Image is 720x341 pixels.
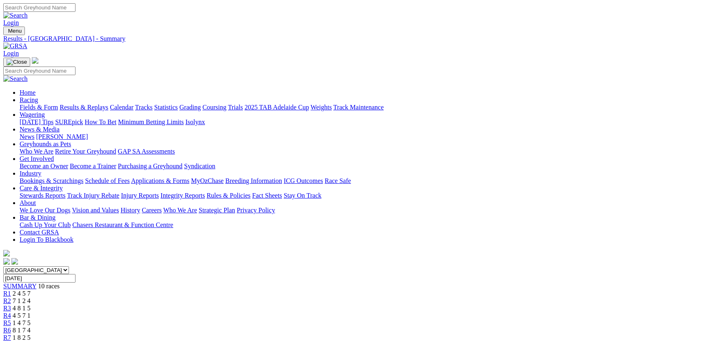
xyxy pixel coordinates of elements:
a: History [120,207,140,214]
span: 4 8 1 5 [13,305,31,312]
a: Home [20,89,36,96]
div: Care & Integrity [20,192,717,199]
a: Racing [20,96,38,103]
a: Schedule of Fees [85,177,129,184]
div: Industry [20,177,717,185]
a: How To Bet [85,118,117,125]
a: Coursing [202,104,227,111]
a: Bookings & Scratchings [20,177,83,184]
a: Stay On Track [284,192,321,199]
a: Track Injury Rebate [67,192,119,199]
a: [DATE] Tips [20,118,53,125]
a: Vision and Values [72,207,119,214]
a: R4 [3,312,11,319]
a: Wagering [20,111,45,118]
a: About [20,199,36,206]
button: Toggle navigation [3,58,30,67]
span: 2 4 5 7 [13,290,31,297]
a: R5 [3,319,11,326]
a: SUMMARY [3,283,36,290]
a: Rules & Policies [207,192,251,199]
div: Racing [20,104,717,111]
a: Integrity Reports [160,192,205,199]
a: Results - [GEOGRAPHIC_DATA] - Summary [3,35,717,42]
span: 1 8 2 5 [13,334,31,341]
span: 10 races [38,283,60,290]
div: Bar & Dining [20,221,717,229]
a: R6 [3,327,11,334]
a: Greyhounds as Pets [20,140,71,147]
a: Login [3,19,19,26]
a: Isolynx [185,118,205,125]
a: Fields & Form [20,104,58,111]
a: R1 [3,290,11,297]
input: Select date [3,274,76,283]
a: Privacy Policy [237,207,275,214]
a: Trials [228,104,243,111]
a: Login To Blackbook [20,236,73,243]
a: Results & Replays [60,104,108,111]
a: R7 [3,334,11,341]
a: Become a Trainer [70,163,116,169]
a: Calendar [110,104,133,111]
div: About [20,207,717,214]
a: Who We Are [163,207,197,214]
a: News & Media [20,126,60,133]
img: Search [3,12,28,19]
a: Chasers Restaurant & Function Centre [72,221,173,228]
a: Careers [142,207,162,214]
a: Weights [311,104,332,111]
img: Search [3,75,28,82]
a: Race Safe [324,177,351,184]
a: R3 [3,305,11,312]
a: GAP SA Assessments [118,148,175,155]
a: Who We Are [20,148,53,155]
a: [PERSON_NAME] [36,133,88,140]
div: Get Involved [20,163,717,170]
img: facebook.svg [3,258,10,265]
span: 7 1 2 4 [13,297,31,304]
a: Contact GRSA [20,229,59,236]
input: Search [3,3,76,12]
div: News & Media [20,133,717,140]
a: Injury Reports [121,192,159,199]
span: 4 5 7 1 [13,312,31,319]
img: logo-grsa-white.png [3,250,10,256]
a: News [20,133,34,140]
a: R2 [3,297,11,304]
button: Toggle navigation [3,27,25,35]
a: Stewards Reports [20,192,65,199]
span: Menu [8,28,22,34]
a: Purchasing a Greyhound [118,163,182,169]
img: logo-grsa-white.png [32,57,38,64]
a: ICG Outcomes [284,177,323,184]
a: Applications & Forms [131,177,189,184]
a: Login [3,50,19,57]
a: Breeding Information [225,177,282,184]
a: Become an Owner [20,163,68,169]
div: Wagering [20,118,717,126]
a: Industry [20,170,41,177]
a: Tracks [135,104,153,111]
a: Care & Integrity [20,185,63,192]
span: 1 4 7 5 [13,319,31,326]
input: Search [3,67,76,75]
div: Greyhounds as Pets [20,148,717,155]
a: Get Involved [20,155,54,162]
a: Fact Sheets [252,192,282,199]
a: Grading [180,104,201,111]
a: 2025 TAB Adelaide Cup [244,104,309,111]
a: MyOzChase [191,177,224,184]
a: Strategic Plan [199,207,235,214]
a: Bar & Dining [20,214,56,221]
img: Close [7,59,27,65]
